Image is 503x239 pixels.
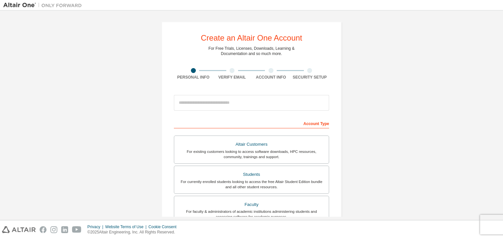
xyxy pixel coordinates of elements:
[178,140,325,149] div: Altair Customers
[178,179,325,190] div: For currently enrolled students looking to access the free Altair Student Edition bundle and all ...
[174,118,329,128] div: Account Type
[87,224,105,230] div: Privacy
[178,149,325,159] div: For existing customers looking to access software downloads, HPC resources, community, trainings ...
[213,75,252,80] div: Verify Email
[290,75,329,80] div: Security Setup
[105,224,148,230] div: Website Terms of Use
[2,226,36,233] img: altair_logo.svg
[251,75,290,80] div: Account Info
[178,170,325,179] div: Students
[148,224,180,230] div: Cookie Consent
[174,75,213,80] div: Personal Info
[178,200,325,209] div: Faculty
[50,226,57,233] img: instagram.svg
[40,226,47,233] img: facebook.svg
[61,226,68,233] img: linkedin.svg
[87,230,180,235] p: © 2025 Altair Engineering, Inc. All Rights Reserved.
[201,34,302,42] div: Create an Altair One Account
[209,46,295,56] div: For Free Trials, Licenses, Downloads, Learning & Documentation and so much more.
[72,226,82,233] img: youtube.svg
[3,2,85,9] img: Altair One
[178,209,325,219] div: For faculty & administrators of academic institutions administering students and accessing softwa...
